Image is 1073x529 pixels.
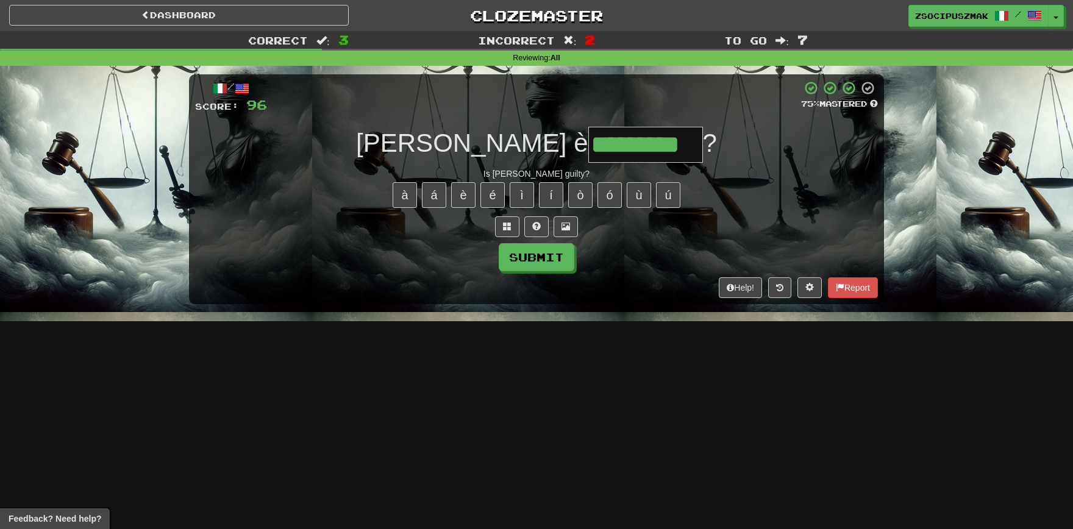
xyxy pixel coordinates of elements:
span: 75 % [801,99,819,108]
span: Incorrect [478,34,555,46]
button: Switch sentence to multiple choice alt+p [495,216,519,237]
button: á [422,182,446,208]
span: 7 [797,32,808,47]
span: To go [724,34,767,46]
button: ò [568,182,593,208]
button: í [539,182,563,208]
button: Single letter hint - you only get 1 per sentence and score half the points! alt+h [524,216,549,237]
button: ú [656,182,680,208]
button: Report [828,277,878,298]
button: ó [597,182,622,208]
div: Mastered [801,99,878,110]
span: [PERSON_NAME] è [356,129,588,157]
button: Submit [499,243,574,271]
button: è [451,182,476,208]
button: Round history (alt+y) [768,277,791,298]
strong: All [551,54,560,62]
button: Help! [719,277,762,298]
span: zsocipuszmak [915,10,988,21]
span: 3 [338,32,349,47]
span: : [563,35,577,46]
div: / [195,80,267,96]
span: 2 [585,32,595,47]
button: é [480,182,505,208]
span: Open feedback widget [9,513,101,525]
a: zsocipuszmak / [908,5,1049,27]
a: Dashboard [9,5,349,26]
span: 96 [246,97,267,112]
span: ? [703,129,717,157]
div: Is [PERSON_NAME] guilty? [195,168,878,180]
button: ù [627,182,651,208]
span: : [775,35,789,46]
a: Clozemaster [367,5,707,26]
span: / [1015,10,1021,18]
span: Score: [195,101,239,112]
button: ì [510,182,534,208]
button: Show image (alt+x) [554,216,578,237]
button: à [393,182,417,208]
span: : [316,35,330,46]
span: Correct [248,34,308,46]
